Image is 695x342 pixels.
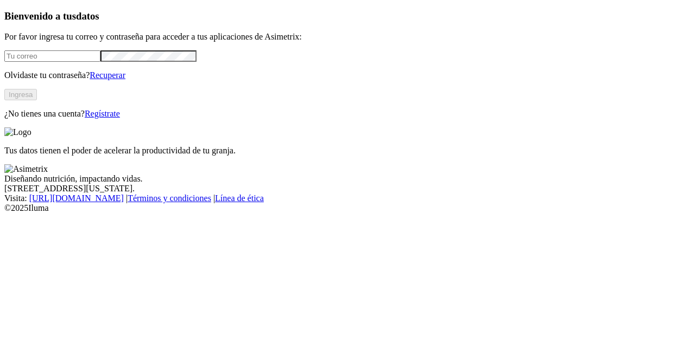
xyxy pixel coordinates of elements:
div: Diseñando nutrición, impactando vidas. [4,174,691,184]
p: Olvidaste tu contraseña? [4,70,691,80]
a: Términos y condiciones [128,193,211,203]
div: Visita : | | [4,193,691,203]
input: Tu correo [4,50,100,62]
img: Asimetrix [4,164,48,174]
p: Tus datos tienen el poder de acelerar la productividad de tu granja. [4,146,691,156]
div: © 2025 Iluma [4,203,691,213]
p: ¿No tienes una cuenta? [4,109,691,119]
h3: Bienvenido a tus [4,10,691,22]
button: Ingresa [4,89,37,100]
a: Línea de ética [215,193,264,203]
span: datos [76,10,99,22]
a: Regístrate [85,109,120,118]
p: Por favor ingresa tu correo y contraseña para acceder a tus aplicaciones de Asimetrix: [4,32,691,42]
a: Recuperar [90,70,125,80]
a: [URL][DOMAIN_NAME] [29,193,124,203]
img: Logo [4,127,31,137]
div: [STREET_ADDRESS][US_STATE]. [4,184,691,193]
